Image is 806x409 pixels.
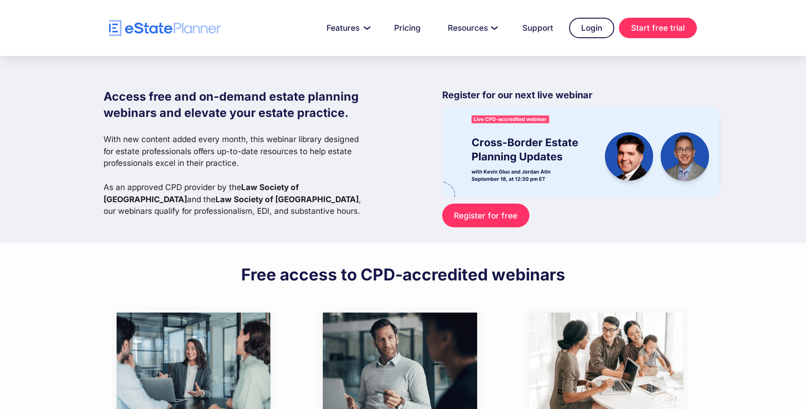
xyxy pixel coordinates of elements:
[511,19,564,37] a: Support
[442,106,719,197] img: eState Academy webinar
[104,182,299,204] strong: Law Society of [GEOGRAPHIC_DATA]
[619,18,697,38] a: Start free trial
[437,19,507,37] a: Resources
[569,18,614,38] a: Login
[104,133,368,217] p: With new content added every month, this webinar library designed for estate professionals offers...
[383,19,432,37] a: Pricing
[442,204,529,227] a: Register for free
[315,19,378,37] a: Features
[104,89,368,121] h1: Access free and on-demand estate planning webinars and elevate your estate practice.
[442,89,719,106] p: Register for our next live webinar
[109,20,221,36] a: home
[241,264,565,285] h2: Free access to CPD-accredited webinars
[215,194,359,204] strong: Law Society of [GEOGRAPHIC_DATA]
